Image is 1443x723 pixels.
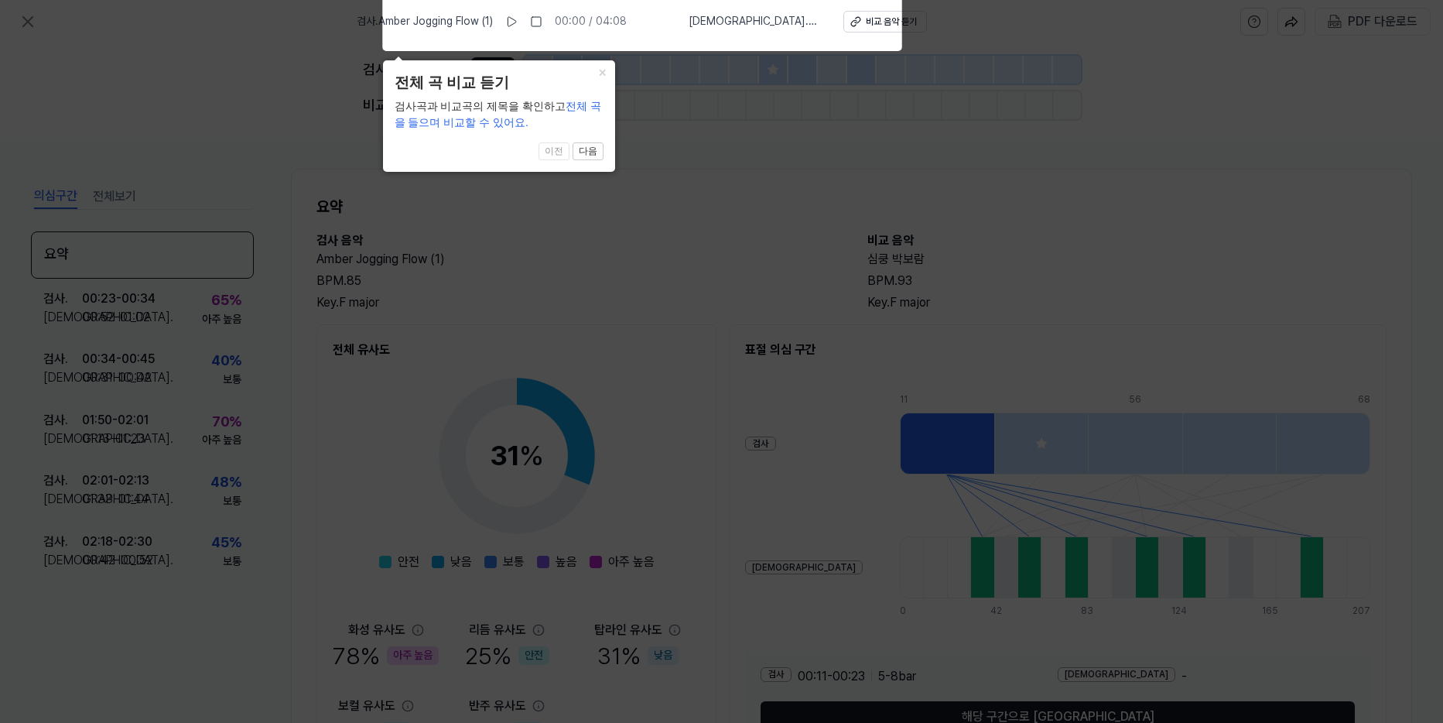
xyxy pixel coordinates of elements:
button: Close [590,60,615,82]
button: 다음 [573,142,604,161]
span: [DEMOGRAPHIC_DATA] . 심쿵 박보람 [689,14,825,29]
div: 비교 음악 듣기 [866,15,917,29]
button: 비교 음악 듣기 [843,11,927,33]
span: 전체 곡을 들으며 비교할 수 있어요. [395,100,602,128]
header: 전체 곡 비교 듣기 [395,72,604,94]
div: 검사곡과 비교곡의 제목을 확인하고 [395,98,604,131]
div: 00:00 / 04:08 [555,14,627,29]
span: 검사 . Amber Jogging Flow (1) [357,14,493,29]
